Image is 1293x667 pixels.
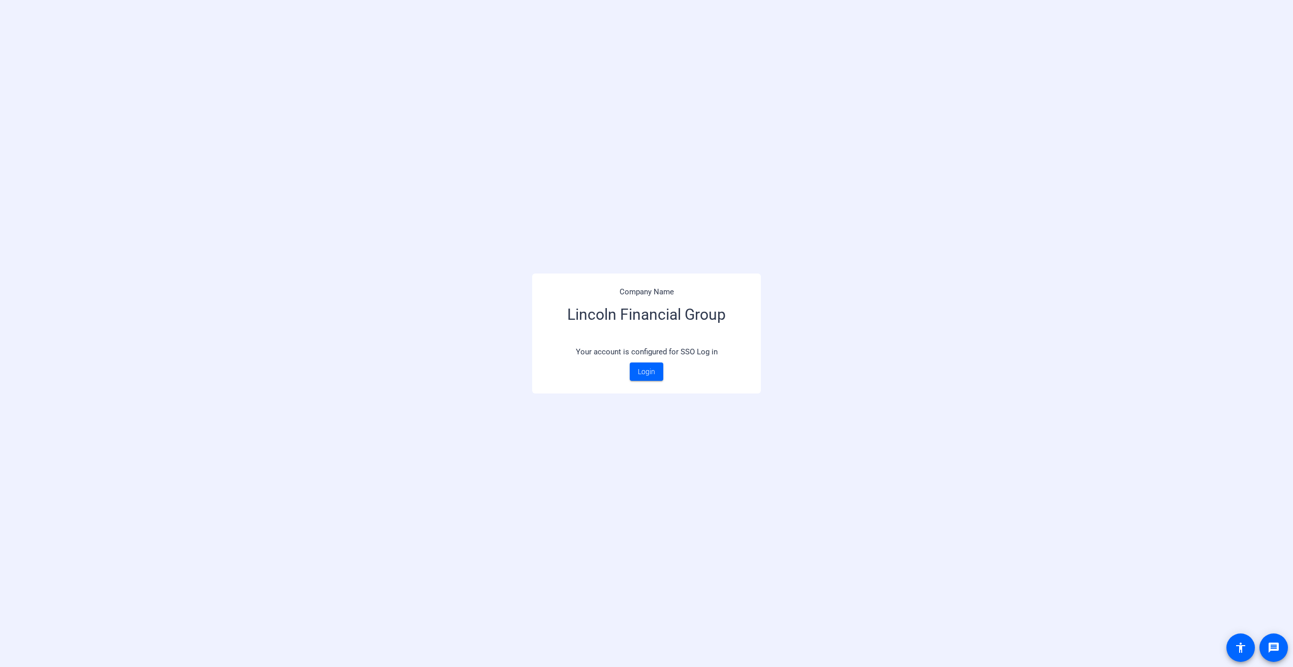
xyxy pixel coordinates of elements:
[545,341,748,363] p: Your account is configured for SSO Log in
[638,367,655,377] span: Login
[630,362,663,381] a: Login
[1268,642,1280,654] mat-icon: message
[1235,642,1247,654] mat-icon: accessibility
[545,298,748,341] h3: Lincoln Financial Group
[545,286,748,298] p: Company Name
